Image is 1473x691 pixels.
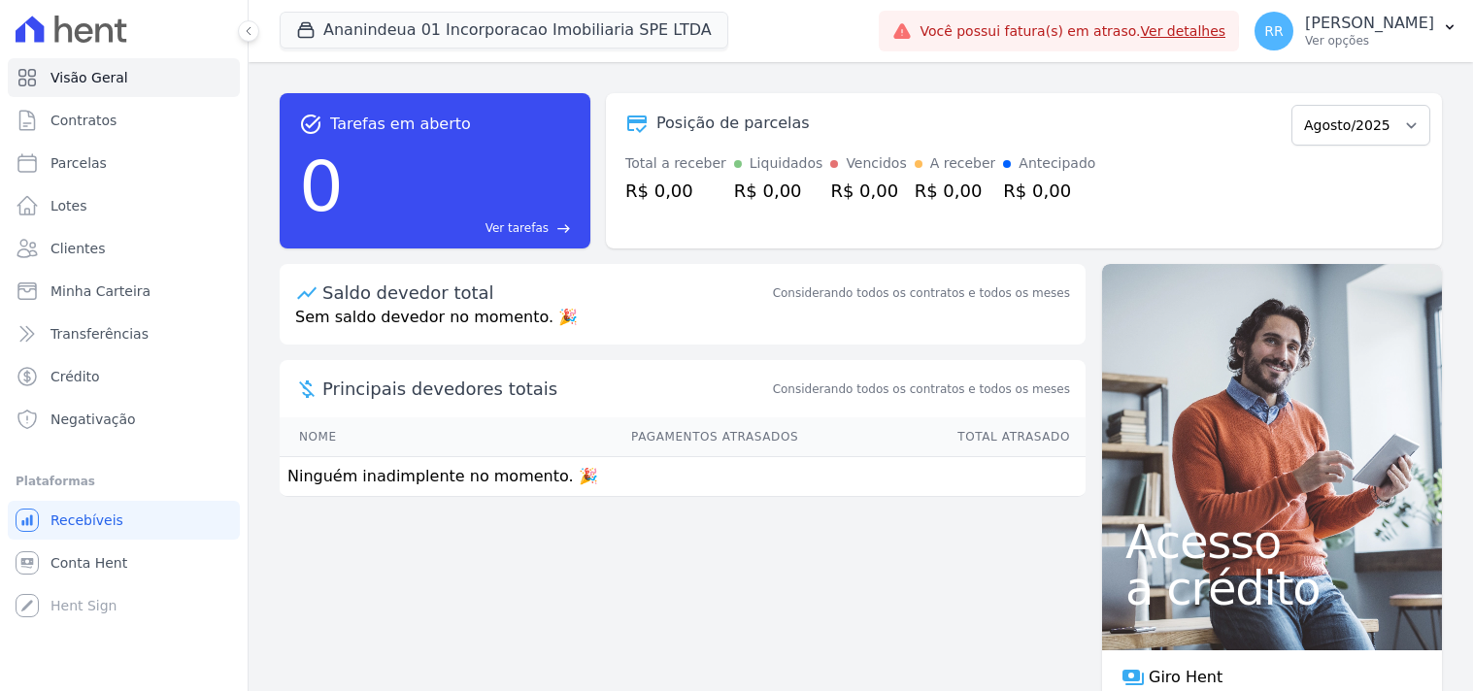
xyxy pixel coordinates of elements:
[8,272,240,311] a: Minha Carteira
[1305,33,1434,49] p: Ver opções
[734,178,823,204] div: R$ 0,00
[50,324,149,344] span: Transferências
[8,314,240,353] a: Transferências
[16,470,232,493] div: Plataformas
[50,239,105,258] span: Clientes
[352,219,571,237] a: Ver tarefas east
[1003,178,1095,204] div: R$ 0,00
[50,68,128,87] span: Visão Geral
[8,144,240,182] a: Parcelas
[280,12,728,49] button: Ananindeua 01 Incorporacao Imobiliaria SPE LTDA
[50,367,100,386] span: Crédito
[50,196,87,215] span: Lotes
[50,553,127,573] span: Conta Hent
[322,280,769,306] div: Saldo devedor total
[750,153,823,174] div: Liquidados
[423,417,799,457] th: Pagamentos Atrasados
[1239,4,1473,58] button: RR [PERSON_NAME] Ver opções
[773,380,1070,398] span: Considerando todos os contratos e todos os meses
[280,306,1086,345] p: Sem saldo devedor no momento. 🎉
[773,284,1070,302] div: Considerando todos os contratos e todos os meses
[8,543,240,582] a: Conta Hent
[830,178,906,204] div: R$ 0,00
[1141,23,1226,39] a: Ver detalhes
[330,113,471,136] span: Tarefas em aberto
[322,376,769,402] span: Principais devedores totais
[50,410,136,429] span: Negativação
[299,113,322,136] span: task_alt
[920,21,1225,42] span: Você possui fatura(s) em atraso.
[1149,666,1222,689] span: Giro Hent
[1125,518,1419,565] span: Acesso
[915,178,996,204] div: R$ 0,00
[799,417,1086,457] th: Total Atrasado
[1264,24,1283,38] span: RR
[556,221,571,236] span: east
[485,219,549,237] span: Ver tarefas
[625,178,726,204] div: R$ 0,00
[1125,565,1419,611] span: a crédito
[625,153,726,174] div: Total a receber
[1019,153,1095,174] div: Antecipado
[8,186,240,225] a: Lotes
[8,101,240,140] a: Contratos
[8,501,240,540] a: Recebíveis
[8,357,240,396] a: Crédito
[1305,14,1434,33] p: [PERSON_NAME]
[8,400,240,439] a: Negativação
[50,153,107,173] span: Parcelas
[846,153,906,174] div: Vencidos
[50,281,151,301] span: Minha Carteira
[656,112,810,135] div: Posição de parcelas
[50,111,117,130] span: Contratos
[8,229,240,268] a: Clientes
[930,153,996,174] div: A receber
[280,417,423,457] th: Nome
[299,136,344,237] div: 0
[280,457,1086,497] td: Ninguém inadimplente no momento. 🎉
[8,58,240,97] a: Visão Geral
[50,510,123,530] span: Recebíveis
